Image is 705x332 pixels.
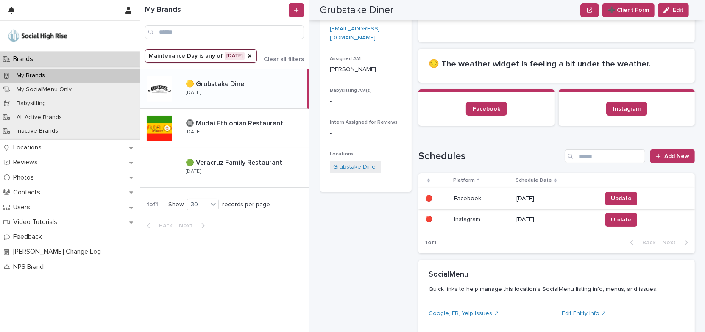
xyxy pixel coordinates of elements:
p: 1 of 1 [418,232,443,253]
button: Update [605,213,637,227]
span: Update [611,194,632,203]
div: 30 [187,200,208,209]
p: [PERSON_NAME] Change Log [10,248,108,256]
span: SHR Email [330,16,355,21]
p: Users [10,203,37,211]
button: ➕ Client Form [602,3,655,17]
p: Schedule Date [516,176,552,185]
p: Platform [453,176,475,185]
a: Facebook [466,102,507,116]
a: Grubstake Diner [333,163,378,172]
span: Back [154,223,172,229]
p: Contacts [10,188,47,196]
p: Inactive Brands [10,127,65,135]
p: NPS Brand [10,263,50,271]
p: [PERSON_NAME] [330,65,401,74]
p: - [330,97,401,106]
span: Update [611,216,632,224]
span: Clear all filters [264,56,304,62]
a: Add New [650,149,695,163]
span: Add New [664,153,689,159]
tr: 🔴🔴 FacebookFacebook [DATE]Update [418,188,695,209]
p: Instagram [454,214,482,223]
p: Quick links to help manage this location's SocialMenu listing info, menus, and issues. [429,285,681,293]
p: 🔴 [425,194,434,202]
h2: Grubstake Diner [320,4,393,17]
a: 🟡 Grubstake Diner🟡 Grubstake Diner [DATE] [140,69,309,109]
span: Edit [673,7,683,13]
span: Next [179,223,198,229]
p: Feedback [10,233,49,241]
img: o5DnuTxEQV6sW9jFYBBf [7,28,69,44]
a: Instagram [606,102,647,116]
p: Brands [10,55,40,63]
p: [DATE] [186,90,201,96]
button: Back [140,222,176,230]
a: 🟢 Veracruz Family Restaurant🟢 Veracruz Family Restaurant [DATE] [140,148,309,188]
span: Facebook [473,106,500,112]
span: Locations [330,152,354,157]
p: My Brands [10,72,52,79]
a: 🔘 Mudai Ethiopian Restaurant🔘 Mudai Ethiopian Restaurant [DATE] [140,109,309,148]
p: [DATE] [516,216,595,223]
p: All Active Brands [10,114,69,121]
span: Next [662,240,681,246]
p: 🟡 Grubstake Diner [186,78,248,88]
button: Back [623,239,659,246]
button: Update [605,192,637,205]
button: Maintenance Day [145,49,257,63]
p: Reviews [10,158,45,166]
p: Show [168,201,184,208]
button: Clear all filters [257,56,304,62]
p: Babysitting [10,100,53,107]
p: 1 of 1 [140,194,165,215]
button: Next [659,239,695,246]
p: 🔘 Mudai Ethiopian Restaurant [186,118,285,127]
p: records per page [222,201,270,208]
p: 🟢 Veracruz Family Restaurant [186,157,284,167]
span: Intern Assigned for Reviews [330,120,398,125]
p: [DATE] [516,195,595,202]
p: - [330,129,401,138]
tr: 🔴🔴 InstagramInstagram [DATE]Update [418,209,695,230]
p: 🔴 [425,214,434,223]
p: [DATE] [186,169,201,174]
span: Instagram [613,106,641,112]
p: Video Tutorials [10,218,64,226]
span: Babysitting AM(s) [330,88,372,93]
button: Next [176,222,212,230]
p: [DATE] [186,129,201,135]
span: ➕ Client Form [608,6,649,14]
input: Search [565,149,645,163]
input: Search [145,25,304,39]
h1: Schedules [418,150,561,163]
a: Google, FB, Yelp Issues ↗ [429,310,499,316]
h1: My Brands [145,6,287,15]
p: My SocialMenu Only [10,86,78,93]
p: Locations [10,144,48,152]
span: Assigned AM [330,56,361,61]
p: Facebook [454,194,483,202]
span: Back [637,240,655,246]
a: Edit Entity Info ↗ [562,310,606,316]
h2: 😔 The weather widget is feeling a bit under the weather. [429,59,685,69]
h2: SocialMenu [429,270,468,279]
a: [EMAIL_ADDRESS][DOMAIN_NAME] [330,26,380,41]
p: Photos [10,174,41,182]
button: Edit [658,3,689,17]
